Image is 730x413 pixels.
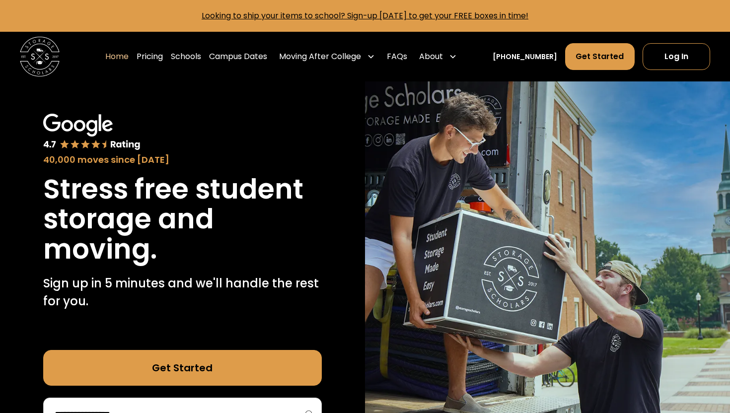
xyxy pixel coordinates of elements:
[209,43,267,70] a: Campus Dates
[415,43,461,70] div: About
[275,43,379,70] div: Moving After College
[565,43,634,70] a: Get Started
[493,52,557,62] a: [PHONE_NUMBER]
[643,43,710,70] a: Log In
[202,10,528,21] a: Looking to ship your items to school? Sign-up [DATE] to get your FREE boxes in time!
[279,51,361,63] div: Moving After College
[43,153,322,166] div: 40,000 moves since [DATE]
[137,43,163,70] a: Pricing
[387,43,407,70] a: FAQs
[20,37,60,76] img: Storage Scholars main logo
[43,174,322,265] h1: Stress free student storage and moving.
[20,37,60,76] a: home
[105,43,129,70] a: Home
[43,275,322,310] p: Sign up in 5 minutes and we'll handle the rest for you.
[43,114,141,151] img: Google 4.7 star rating
[43,350,322,386] a: Get Started
[171,43,201,70] a: Schools
[419,51,443,63] div: About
